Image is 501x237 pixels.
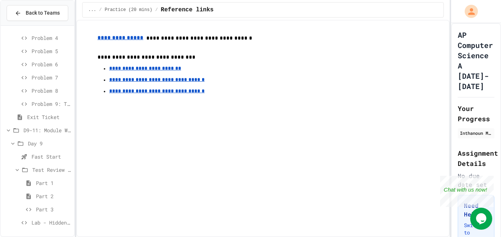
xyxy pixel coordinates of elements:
span: Back to Teams [26,9,60,17]
span: Problem 8 [32,87,71,95]
div: No due date set [458,171,494,189]
h2: Assignment Details [458,148,494,169]
span: / [99,7,102,13]
span: Test Review (35 mins) [32,166,71,174]
span: / [155,7,158,13]
span: Fast Start [32,153,71,160]
span: Exit Ticket [27,113,71,121]
span: Lab - Hidden Figures: Launch Weight Calculator [32,219,71,226]
span: Day 9 [28,140,71,147]
button: Back to Teams [7,5,68,21]
span: ... [88,7,96,13]
span: Part 2 [36,192,71,200]
h1: AP Computer Science A [DATE]-[DATE] [458,30,494,91]
h3: Need Help? [464,201,488,219]
span: Reference links [161,5,213,14]
h2: Your Progress [458,103,494,124]
span: Problem 4 [32,34,71,42]
span: Problem 9: Temperature Converter [32,100,71,108]
span: Problem 6 [32,60,71,68]
span: Problem 5 [32,47,71,55]
div: My Account [457,3,480,20]
iframe: chat widget [470,208,494,230]
iframe: chat widget [440,176,494,207]
span: D9-11: Module Wrap Up [23,126,71,134]
span: Part 1 [36,179,71,187]
span: Part 3 [36,205,71,213]
div: Inthanoun Mixay [460,130,492,136]
span: Practice (20 mins) [105,7,153,13]
span: Problem 7 [32,74,71,81]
